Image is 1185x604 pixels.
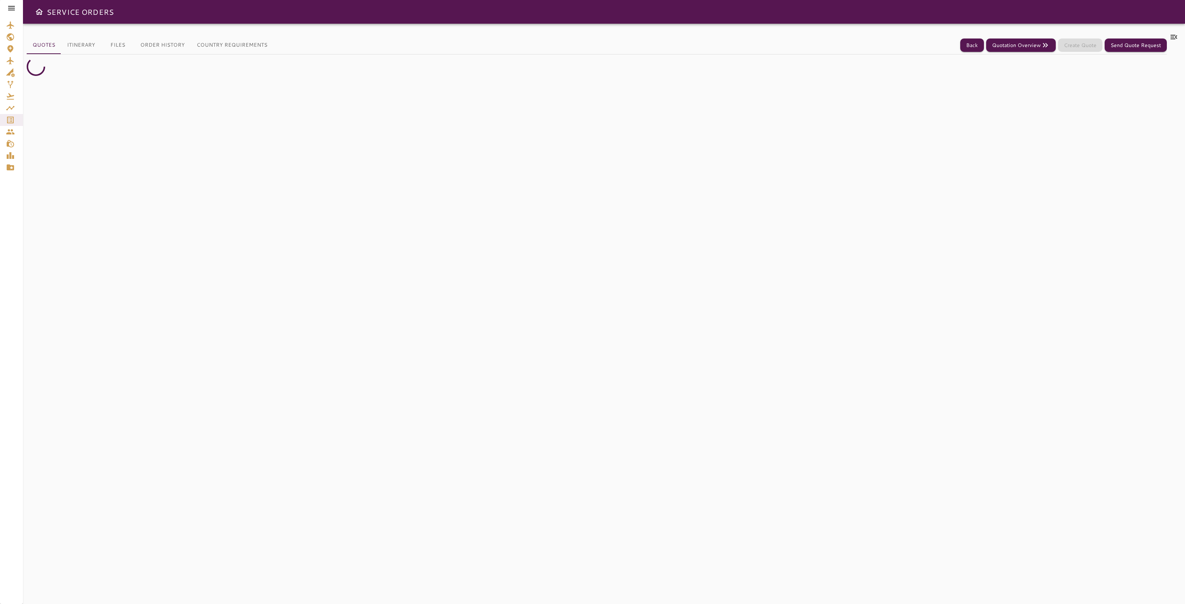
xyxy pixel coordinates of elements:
[32,4,47,19] button: Open drawer
[191,36,273,54] button: Country Requirements
[1105,39,1167,52] button: Send Quote Request
[134,36,191,54] button: Order History
[27,36,273,54] div: basic tabs example
[47,6,114,18] h6: SERVICE ORDERS
[960,39,984,52] button: Back
[27,36,61,54] button: Quotes
[61,36,101,54] button: Itinerary
[101,36,134,54] button: Files
[986,39,1056,52] button: Quotation Overview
